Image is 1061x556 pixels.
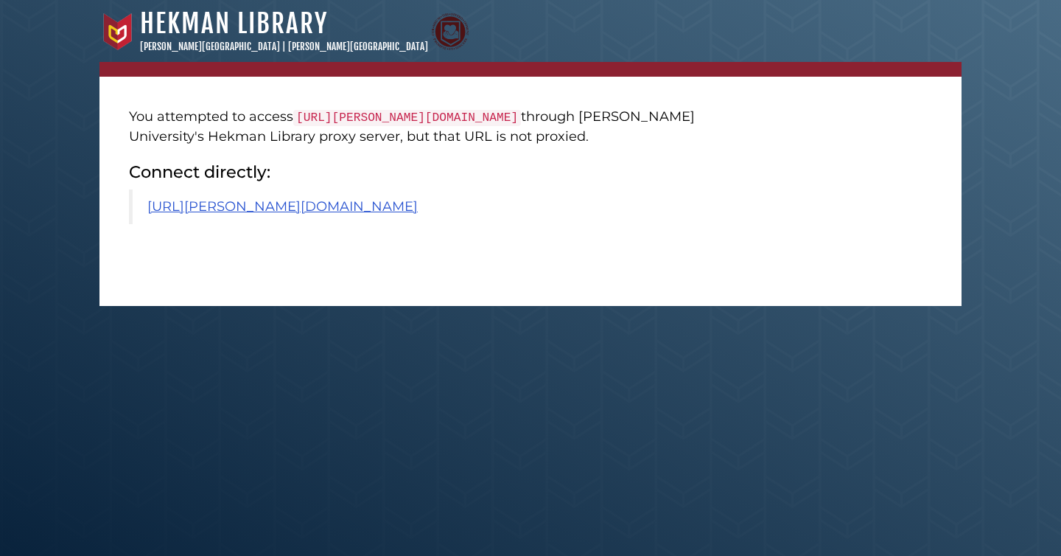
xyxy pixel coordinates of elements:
h2: Connect directly: [129,161,722,182]
a: [URL][PERSON_NAME][DOMAIN_NAME] [147,198,418,215]
code: [URL][PERSON_NAME][DOMAIN_NAME] [293,110,521,126]
a: Hekman Library [140,7,328,40]
img: Calvin University [99,13,136,50]
p: [PERSON_NAME][GEOGRAPHIC_DATA] | [PERSON_NAME][GEOGRAPHIC_DATA] [140,40,428,55]
p: You attempted to access through [PERSON_NAME] University's Hekman Library proxy server, but that ... [129,107,722,147]
img: Calvin Theological Seminary [432,13,469,50]
nav: breadcrumb [99,62,962,77]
